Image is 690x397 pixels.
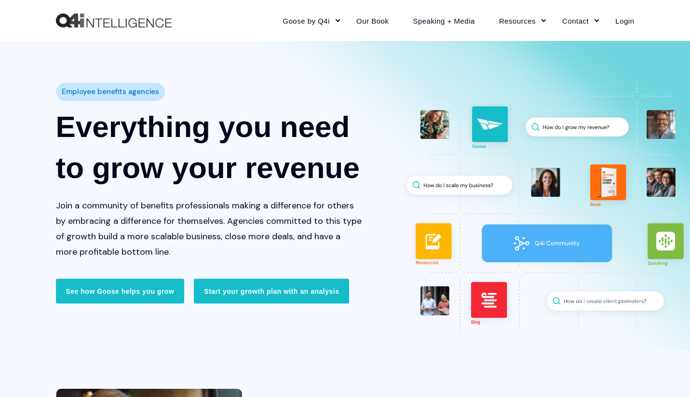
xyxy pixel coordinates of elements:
p: Join a community of benefits professionals making a difference for others by embracing a differen... [56,198,363,260]
a: See how Goose helps you grow [56,279,185,304]
a: Start your growth plan with an analysis [194,279,349,304]
img: Q4intelligence, LLC logo [56,14,172,28]
a: Back to Home [56,14,172,28]
h1: Everything you need to grow your revenue [56,106,363,188]
span: Employee benefits agencies [62,85,159,99]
